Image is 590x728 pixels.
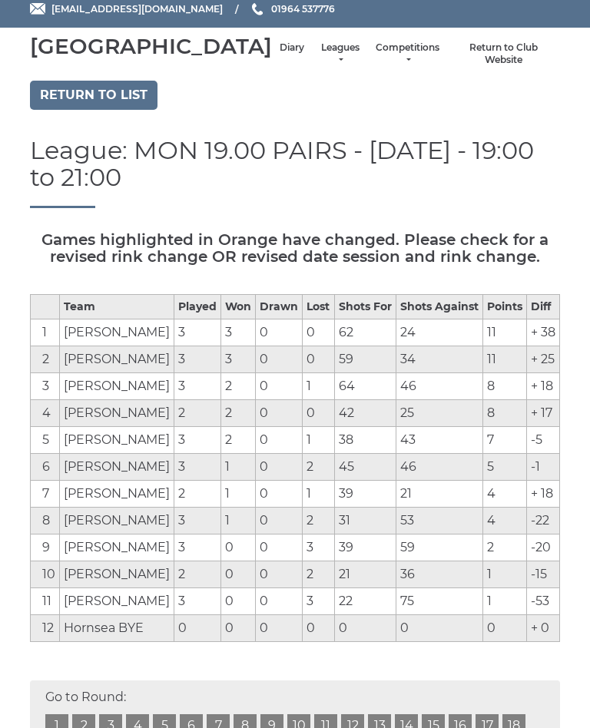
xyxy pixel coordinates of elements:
td: 12 [31,616,60,643]
td: 0 [256,374,303,401]
td: 3 [174,508,221,535]
td: 8 [31,508,60,535]
td: 2 [221,428,256,455]
td: 3 [303,589,334,616]
td: 2 [31,347,60,374]
th: Shots Against [396,296,482,320]
td: -5 [526,428,559,455]
td: 3 [174,347,221,374]
td: 46 [396,374,482,401]
a: Phone us 01964 537776 [250,2,335,17]
td: [PERSON_NAME] [60,320,174,347]
td: 1 [221,508,256,535]
td: 5 [31,428,60,455]
td: 7 [482,428,526,455]
td: 0 [174,616,221,643]
td: 0 [221,589,256,616]
td: 0 [482,616,526,643]
td: 3 [174,589,221,616]
td: 64 [334,374,396,401]
td: 2 [174,481,221,508]
td: 4 [31,401,60,428]
td: 4 [482,508,526,535]
td: 0 [256,616,303,643]
td: [PERSON_NAME] [60,589,174,616]
th: Diff [526,296,559,320]
td: 1 [31,320,60,347]
td: 1 [303,481,334,508]
div: [GEOGRAPHIC_DATA] [30,35,272,59]
td: + 25 [526,347,559,374]
td: [PERSON_NAME] [60,455,174,481]
td: 21 [334,562,396,589]
td: 1 [303,428,334,455]
td: 11 [482,320,526,347]
td: 1 [303,374,334,401]
img: Email [30,4,45,15]
td: 0 [221,562,256,589]
td: 3 [174,374,221,401]
a: Diary [280,42,304,55]
td: 0 [221,535,256,562]
td: 11 [31,589,60,616]
td: 42 [334,401,396,428]
td: 0 [256,535,303,562]
td: 0 [256,481,303,508]
td: 21 [396,481,482,508]
th: Won [221,296,256,320]
td: 39 [334,481,396,508]
td: 1 [221,481,256,508]
td: 34 [396,347,482,374]
td: 3 [31,374,60,401]
th: Played [174,296,221,320]
td: 3 [174,320,221,347]
td: 59 [334,347,396,374]
td: [PERSON_NAME] [60,508,174,535]
td: 0 [221,616,256,643]
th: Points [482,296,526,320]
td: 2 [303,455,334,481]
td: 0 [334,616,396,643]
td: 3 [174,455,221,481]
td: [PERSON_NAME] [60,428,174,455]
td: 22 [334,589,396,616]
td: + 17 [526,401,559,428]
td: 8 [482,401,526,428]
td: 7 [31,481,60,508]
a: Leagues [320,42,360,68]
td: 3 [221,347,256,374]
td: 2 [482,535,526,562]
td: 10 [31,562,60,589]
td: 3 [174,428,221,455]
td: 0 [256,428,303,455]
td: 75 [396,589,482,616]
td: [PERSON_NAME] [60,347,174,374]
td: 2 [174,562,221,589]
td: 1 [482,562,526,589]
td: 39 [334,535,396,562]
td: 0 [303,401,334,428]
td: 2 [303,562,334,589]
td: 0 [303,320,334,347]
td: 2 [221,374,256,401]
td: 0 [256,562,303,589]
th: Drawn [256,296,303,320]
td: 1 [482,589,526,616]
td: 0 [256,320,303,347]
td: -1 [526,455,559,481]
td: 0 [256,589,303,616]
td: Hornsea BYE [60,616,174,643]
td: 59 [396,535,482,562]
td: 4 [482,481,526,508]
td: [PERSON_NAME] [60,481,174,508]
th: Lost [303,296,334,320]
td: 53 [396,508,482,535]
span: 01964 537776 [271,4,335,15]
td: 8 [482,374,526,401]
td: [PERSON_NAME] [60,535,174,562]
h5: Games highlighted in Orange have changed. Please check for a revised rink change OR revised date ... [30,232,560,266]
a: Competitions [376,42,439,68]
a: Email [EMAIL_ADDRESS][DOMAIN_NAME] [30,2,223,17]
a: Return to Club Website [455,42,552,68]
td: + 18 [526,481,559,508]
